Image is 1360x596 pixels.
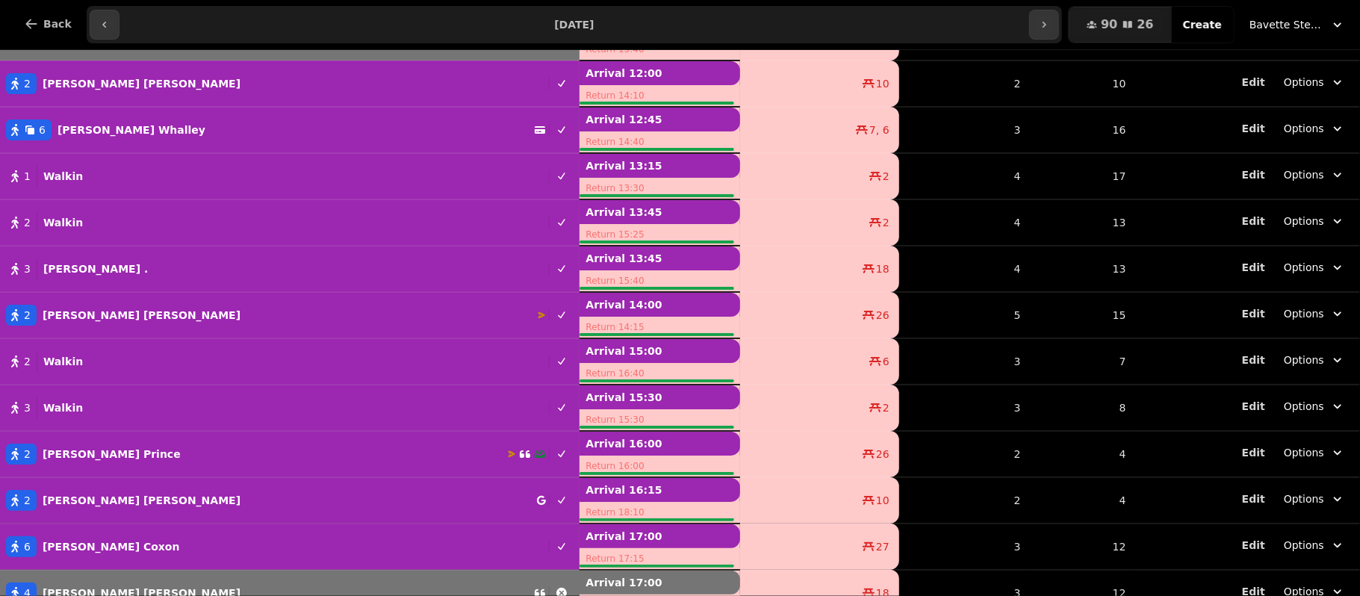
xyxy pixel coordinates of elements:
button: Options [1275,347,1354,373]
p: Return 14:10 [580,85,740,106]
span: Edit [1242,540,1265,550]
span: Edit [1242,262,1265,273]
span: Options [1284,121,1324,136]
button: Options [1275,532,1354,559]
button: Edit [1242,260,1265,275]
button: Options [1275,161,1354,188]
p: Return 15:30 [580,409,740,430]
p: Return 17:15 [580,548,740,569]
span: 90 [1101,19,1117,31]
button: Edit [1242,121,1265,136]
span: Options [1284,260,1324,275]
button: Options [1275,208,1354,235]
span: Options [1284,214,1324,229]
p: Walkin [43,169,83,184]
span: 2 [24,447,31,462]
span: 10 [876,76,889,91]
td: 7 [1030,338,1135,385]
span: 2 [883,169,889,184]
p: Arrival 13:45 [580,246,740,270]
span: 2 [24,308,31,323]
span: 26 [876,308,889,323]
p: Return 16:00 [580,456,740,477]
p: Return 15:25 [580,224,740,245]
button: Edit [1242,75,1265,90]
td: 5 [899,292,1030,338]
td: 2 [899,60,1030,107]
p: Arrival 16:15 [580,478,740,502]
p: Return 13:30 [580,178,740,199]
td: 2 [899,431,1030,477]
p: Arrival 13:45 [580,200,740,224]
td: 8 [1030,385,1135,431]
p: Arrival 17:00 [580,571,740,595]
span: 7, 6 [869,122,889,137]
td: 16 [1030,107,1135,153]
button: Options [1275,439,1354,466]
td: 3 [899,524,1030,570]
button: Edit [1242,399,1265,414]
button: Edit [1242,353,1265,367]
span: Edit [1242,447,1265,458]
button: Edit [1242,306,1265,321]
p: Arrival 14:00 [580,293,740,317]
p: Arrival 16:00 [580,432,740,456]
span: Bavette Steakhouse - [PERSON_NAME] [1249,17,1324,32]
span: Edit [1242,494,1265,504]
span: 2 [24,354,31,369]
p: Arrival 13:15 [580,154,740,178]
span: Edit [1242,355,1265,365]
button: Edit [1242,538,1265,553]
td: 4 [1030,477,1135,524]
span: 2 [24,493,31,508]
p: Return 18:10 [580,502,740,523]
span: 6 [39,122,46,137]
td: 10 [1030,60,1135,107]
button: Options [1275,300,1354,327]
button: Edit [1242,445,1265,460]
button: Back [12,6,84,42]
p: [PERSON_NAME] [PERSON_NAME] [43,308,240,323]
td: 4 [899,246,1030,292]
p: Arrival 15:30 [580,385,740,409]
td: 4 [899,199,1030,246]
span: 2 [883,400,889,415]
span: 6 [883,354,889,369]
p: Return 15:40 [580,270,740,291]
span: 1 [24,169,31,184]
span: Options [1284,399,1324,414]
p: Return 16:40 [580,363,740,384]
button: Options [1275,254,1354,281]
p: Return 14:15 [580,317,740,338]
p: Arrival 12:45 [580,108,740,131]
button: Options [1275,69,1354,96]
p: Arrival 12:00 [580,61,740,85]
td: 12 [1030,524,1135,570]
span: Edit [1242,401,1265,412]
td: 3 [899,338,1030,385]
p: [PERSON_NAME] [PERSON_NAME] [43,76,240,91]
span: Options [1284,353,1324,367]
p: [PERSON_NAME] Prince [43,447,181,462]
td: 17 [1030,153,1135,199]
span: 6 [24,539,31,554]
p: Walkin [43,354,83,369]
button: Bavette Steakhouse - [PERSON_NAME] [1241,11,1354,38]
button: Edit [1242,167,1265,182]
button: Edit [1242,491,1265,506]
button: 9026 [1069,7,1172,43]
span: Edit [1242,123,1265,134]
span: Options [1284,306,1324,321]
td: 3 [899,107,1030,153]
p: [PERSON_NAME] Coxon [43,539,180,554]
span: Edit [1242,77,1265,87]
span: Create [1183,19,1222,30]
td: 15 [1030,292,1135,338]
span: 26 [876,447,889,462]
span: Edit [1242,308,1265,319]
span: Options [1284,445,1324,460]
p: Arrival 15:00 [580,339,740,363]
td: 13 [1030,246,1135,292]
button: Options [1275,115,1354,142]
span: Back [43,19,72,29]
